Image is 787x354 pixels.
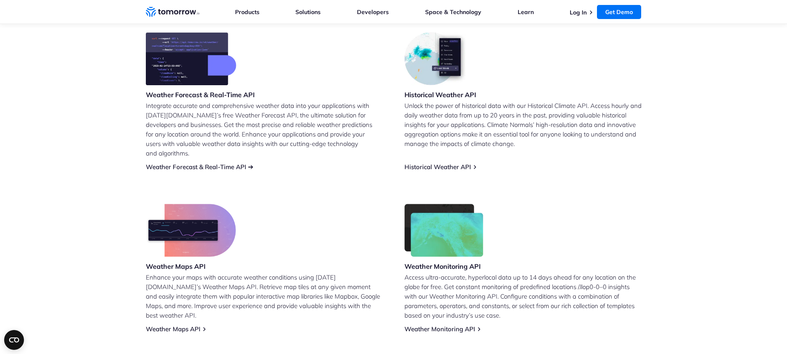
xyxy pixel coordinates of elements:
h3: Weather Monitoring API [404,262,484,271]
a: Weather Forecast & Real-Time API [146,163,246,171]
p: Access ultra-accurate, hyperlocal data up to 14 days ahead for any location on the globe for free... [404,273,642,320]
button: Open CMP widget [4,330,24,350]
a: Space & Technology [425,8,481,16]
h3: Weather Maps API [146,262,236,271]
a: Weather Maps API [146,325,200,333]
a: Solutions [295,8,321,16]
p: Enhance your maps with accurate weather conditions using [DATE][DOMAIN_NAME]’s Weather Maps API. ... [146,273,383,320]
p: Unlock the power of historical data with our Historical Climate API. Access hourly and daily weat... [404,101,642,148]
a: Learn [518,8,534,16]
a: Products [235,8,259,16]
h3: Weather Forecast & Real-Time API [146,90,255,99]
a: Developers [357,8,389,16]
a: Weather Monitoring API [404,325,475,333]
a: Log In [570,9,587,16]
a: Historical Weather API [404,163,471,171]
a: Home link [146,6,200,18]
h3: Historical Weather API [404,90,476,99]
p: Integrate accurate and comprehensive weather data into your applications with [DATE][DOMAIN_NAME]... [146,101,383,158]
a: Get Demo [597,5,641,19]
